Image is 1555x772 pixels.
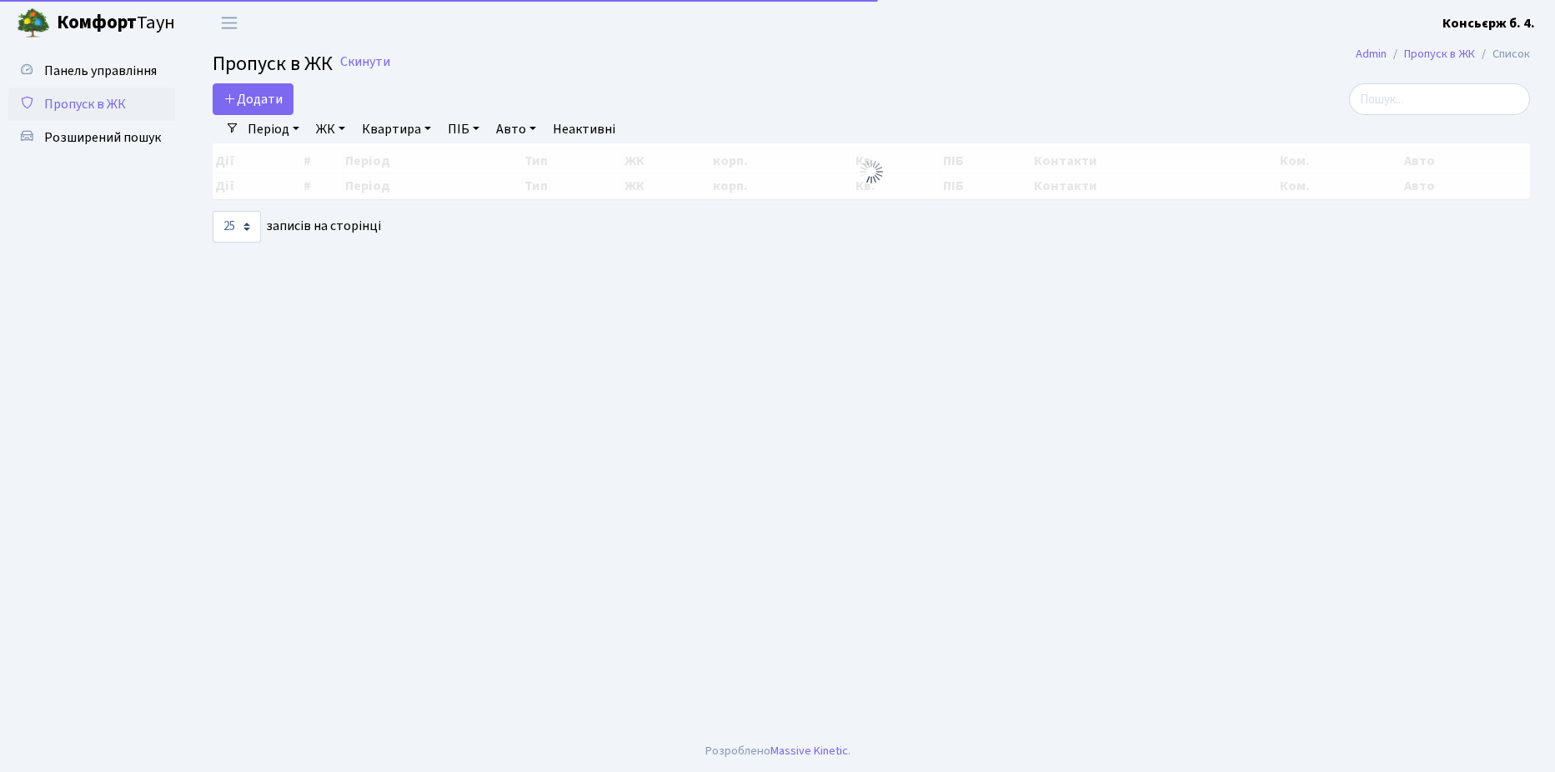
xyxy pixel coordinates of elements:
select: записів на сторінці [213,211,261,243]
img: logo.png [17,7,50,40]
span: Панель управління [44,62,157,80]
a: Пропуск в ЖК [8,88,175,121]
a: Авто [489,115,543,143]
a: Період [241,115,306,143]
span: Таун [57,9,175,38]
span: Пропуск в ЖК [44,95,126,113]
span: Додати [223,90,283,108]
a: Розширений пошук [8,121,175,154]
a: ЖК [309,115,352,143]
li: Список [1475,45,1530,63]
a: Квартира [355,115,438,143]
a: Неактивні [546,115,622,143]
label: записів на сторінці [213,211,381,243]
b: Консьєрж б. 4. [1442,14,1535,33]
a: Панель управління [8,54,175,88]
span: Пропуск в ЖК [213,49,333,78]
a: Консьєрж б. 4. [1442,13,1535,33]
button: Переключити навігацію [208,9,250,37]
a: Додати [213,83,293,115]
span: Розширений пошук [44,128,161,147]
a: Пропуск в ЖК [1404,45,1475,63]
a: ПІБ [441,115,486,143]
a: Admin [1356,45,1387,63]
img: Обробка... [858,158,885,185]
a: Massive Kinetic [770,742,848,759]
nav: breadcrumb [1331,37,1555,72]
input: Пошук... [1349,83,1530,115]
div: Розроблено . [705,742,850,760]
b: Комфорт [57,9,137,36]
a: Скинути [340,54,390,70]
